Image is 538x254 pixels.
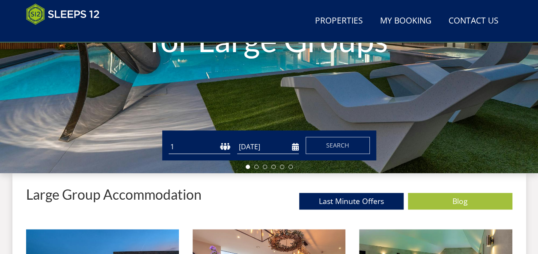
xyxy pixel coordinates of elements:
p: Large Group Accommodation [26,187,202,202]
iframe: Customer reviews powered by Trustpilot [22,30,112,37]
a: Blog [408,193,512,210]
a: Contact Us [445,12,502,31]
img: Sleeps 12 [26,3,100,25]
a: My Booking [377,12,435,31]
a: Properties [312,12,366,31]
input: Arrival Date [237,140,299,154]
span: Search [326,141,349,149]
button: Search [306,137,370,154]
a: Last Minute Offers [299,193,404,210]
